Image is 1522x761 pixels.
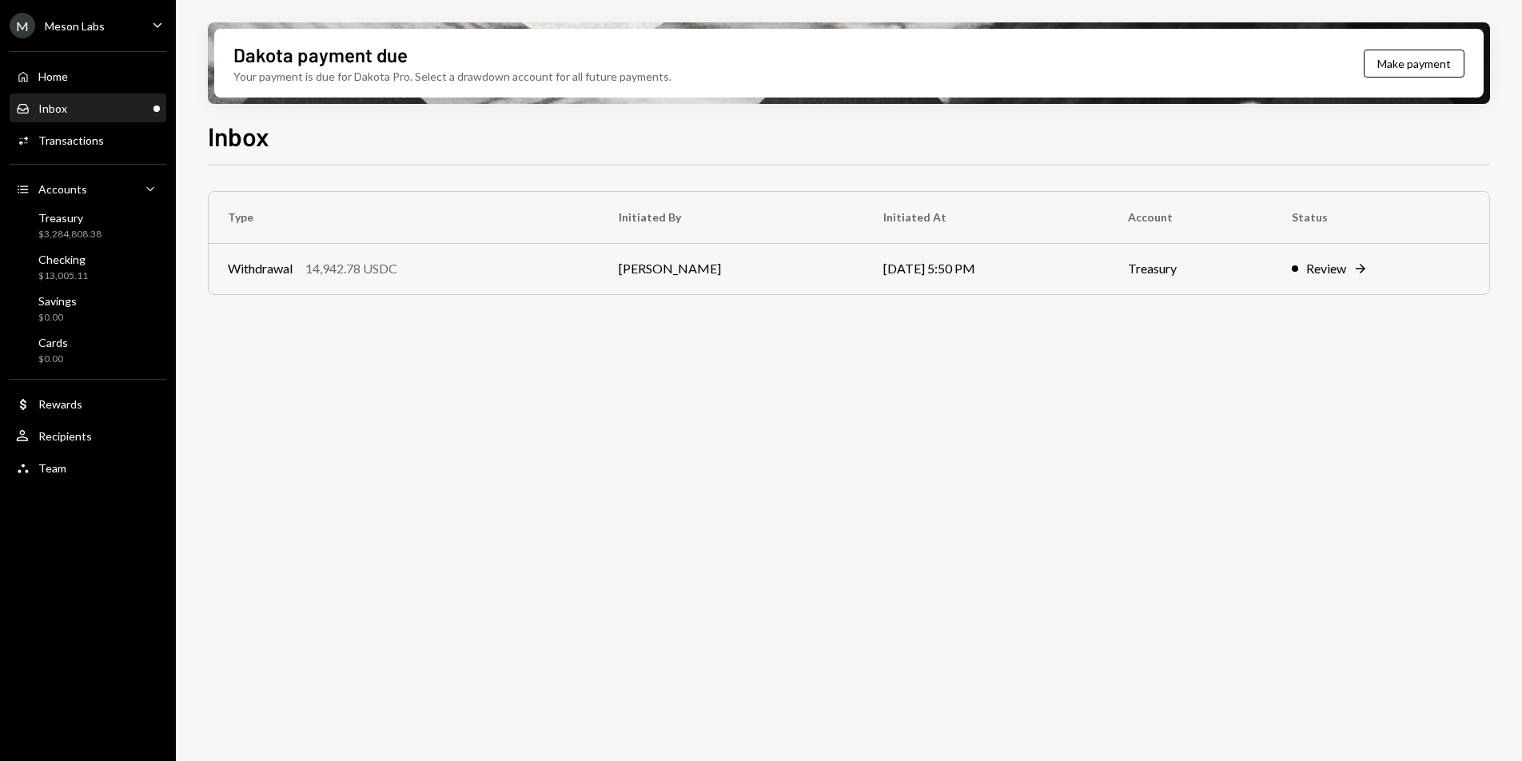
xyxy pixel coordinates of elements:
div: Transactions [38,133,104,147]
div: Review [1306,259,1346,278]
div: Treasury [38,211,102,225]
h1: Inbox [208,120,269,152]
a: Team [10,453,166,482]
th: Initiated By [600,192,864,243]
a: Transactions [10,126,166,154]
td: [PERSON_NAME] [600,243,864,294]
a: Treasury$3,284,808.38 [10,206,166,245]
div: $3,284,808.38 [38,228,102,241]
div: Withdrawal [228,259,293,278]
div: M [10,13,35,38]
div: Rewards [38,397,82,411]
th: Type [209,192,600,243]
div: Dakota payment due [233,42,408,68]
button: Make payment [1364,50,1464,78]
div: Team [38,461,66,475]
a: Accounts [10,174,166,203]
div: Meson Labs [45,19,105,33]
div: $13,005.11 [38,269,88,283]
div: Savings [38,294,77,308]
a: Inbox [10,94,166,122]
div: $0.00 [38,311,77,325]
div: Accounts [38,182,87,196]
div: Cards [38,336,68,349]
td: Treasury [1109,243,1273,294]
a: Rewards [10,389,166,418]
a: Checking$13,005.11 [10,248,166,286]
div: Checking [38,253,88,266]
th: Initiated At [864,192,1109,243]
div: Home [38,70,68,83]
a: Savings$0.00 [10,289,166,328]
a: Cards$0.00 [10,331,166,369]
div: Inbox [38,102,67,115]
th: Account [1109,192,1273,243]
div: 14,942.78 USDC [305,259,397,278]
th: Status [1273,192,1489,243]
a: Recipients [10,421,166,450]
td: [DATE] 5:50 PM [864,243,1109,294]
a: Home [10,62,166,90]
div: Your payment is due for Dakota Pro. Select a drawdown account for all future payments. [233,68,671,85]
div: $0.00 [38,353,68,366]
div: Recipients [38,429,92,443]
